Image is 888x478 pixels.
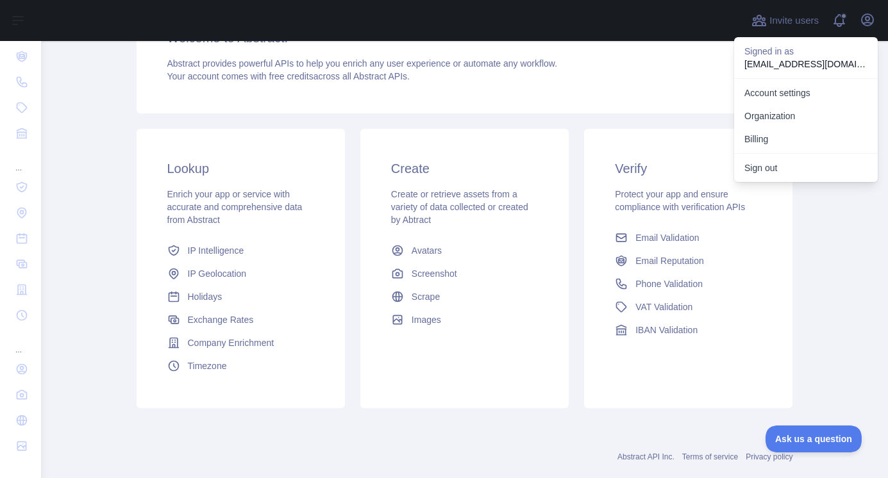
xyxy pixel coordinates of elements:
a: IBAN Validation [610,318,767,342]
h3: Lookup [167,160,314,177]
div: ... [10,329,31,355]
a: Scrape [386,285,543,308]
span: Timezone [188,359,227,372]
span: Screenshot [412,267,457,280]
span: Images [412,313,441,326]
span: Email Validation [635,231,699,244]
button: Sign out [734,156,878,179]
a: Email Validation [610,226,767,249]
a: Abstract API Inc. [617,452,674,461]
span: Protect your app and ensure compliance with verification APIs [615,189,745,212]
a: Organization [734,104,878,128]
div: ... [10,147,31,173]
p: [EMAIL_ADDRESS][DOMAIN_NAME] [744,58,867,70]
a: Terms of service [682,452,738,461]
a: Images [386,308,543,331]
a: Timezone [162,354,319,377]
a: Company Enrichment [162,331,319,354]
a: Account settings [734,81,878,104]
a: Privacy policy [746,452,792,461]
span: Abstract provides powerful APIs to help you enrich any user experience or automate any workflow. [167,58,558,69]
p: Signed in as [744,45,867,58]
span: Company Enrichment [188,336,274,349]
a: Exchange Rates [162,308,319,331]
button: Billing [734,128,878,151]
a: Holidays [162,285,319,308]
span: IP Intelligence [188,244,244,257]
a: VAT Validation [610,295,767,318]
span: Create or retrieve assets from a variety of data collected or created by Abtract [391,189,528,225]
a: Phone Validation [610,272,767,295]
span: Email Reputation [635,254,704,267]
span: Avatars [412,244,442,257]
span: VAT Validation [635,301,692,313]
iframe: Toggle Customer Support [766,425,862,452]
span: Invite users [769,13,819,28]
span: IBAN Validation [635,324,698,336]
span: Enrich your app or service with accurate and comprehensive data from Abstract [167,189,303,225]
span: Holidays [188,290,222,303]
a: Avatars [386,239,543,262]
a: Email Reputation [610,249,767,272]
a: IP Intelligence [162,239,319,262]
span: Exchange Rates [188,313,254,326]
span: free credits [269,71,314,81]
span: Your account comes with across all Abstract APIs. [167,71,410,81]
a: Screenshot [386,262,543,285]
a: IP Geolocation [162,262,319,285]
h3: Create [391,160,538,177]
h3: Verify [615,160,762,177]
button: Invite users [749,10,821,31]
span: Scrape [412,290,440,303]
span: Phone Validation [635,277,703,290]
span: IP Geolocation [188,267,247,280]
